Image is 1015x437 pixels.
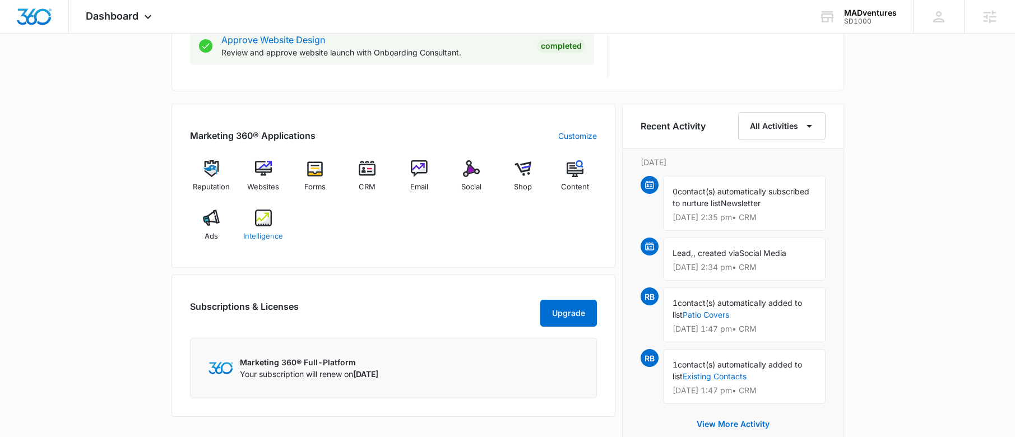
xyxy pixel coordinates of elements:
span: Forms [304,182,326,193]
span: Ads [205,231,218,242]
span: Websites [247,182,279,193]
span: Newsletter [721,198,761,208]
span: 1 [673,298,678,308]
span: Shop [514,182,532,193]
div: account id [844,17,897,25]
a: Ads [190,210,233,250]
span: Social Media [739,248,786,258]
span: contact(s) automatically added to list [673,298,802,319]
span: Dashboard [86,10,138,22]
p: Your subscription will renew on [240,368,378,380]
span: Content [561,182,589,193]
span: RB [641,349,659,367]
span: CRM [359,182,376,193]
p: [DATE] 1:47 pm • CRM [673,387,816,394]
a: CRM [346,160,389,201]
a: Content [554,160,597,201]
a: Reputation [190,160,233,201]
img: Marketing 360 Logo [208,362,233,374]
span: Email [410,182,428,193]
a: Websites [242,160,285,201]
button: All Activities [738,112,826,140]
p: Review and approve website launch with Onboarding Consultant. [221,47,529,58]
p: [DATE] 1:47 pm • CRM [673,325,816,333]
div: Completed [537,39,585,53]
span: [DATE] [353,369,378,379]
span: Lead, [673,248,693,258]
a: Existing Contacts [683,371,747,381]
a: Forms [294,160,337,201]
p: [DATE] 2:34 pm • CRM [673,263,816,271]
span: Intelligence [243,231,283,242]
p: [DATE] 2:35 pm • CRM [673,213,816,221]
p: [DATE] [641,156,826,168]
span: Reputation [193,182,230,193]
span: RB [641,287,659,305]
a: Patio Covers [683,310,729,319]
h6: Recent Activity [641,119,706,133]
span: contact(s) automatically subscribed to nurture list [673,187,809,208]
a: Social [449,160,493,201]
a: Customize [558,130,597,142]
span: 0 [673,187,678,196]
h2: Subscriptions & Licenses [190,300,299,322]
div: account name [844,8,897,17]
span: Social [461,182,481,193]
span: 1 [673,360,678,369]
span: contact(s) automatically added to list [673,360,802,381]
p: Marketing 360® Full-Platform [240,356,378,368]
h2: Marketing 360® Applications [190,129,316,142]
a: Email [398,160,441,201]
span: , created via [693,248,739,258]
a: Intelligence [242,210,285,250]
button: Upgrade [540,300,597,327]
a: Approve Website Design [221,34,325,45]
a: Shop [502,160,545,201]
